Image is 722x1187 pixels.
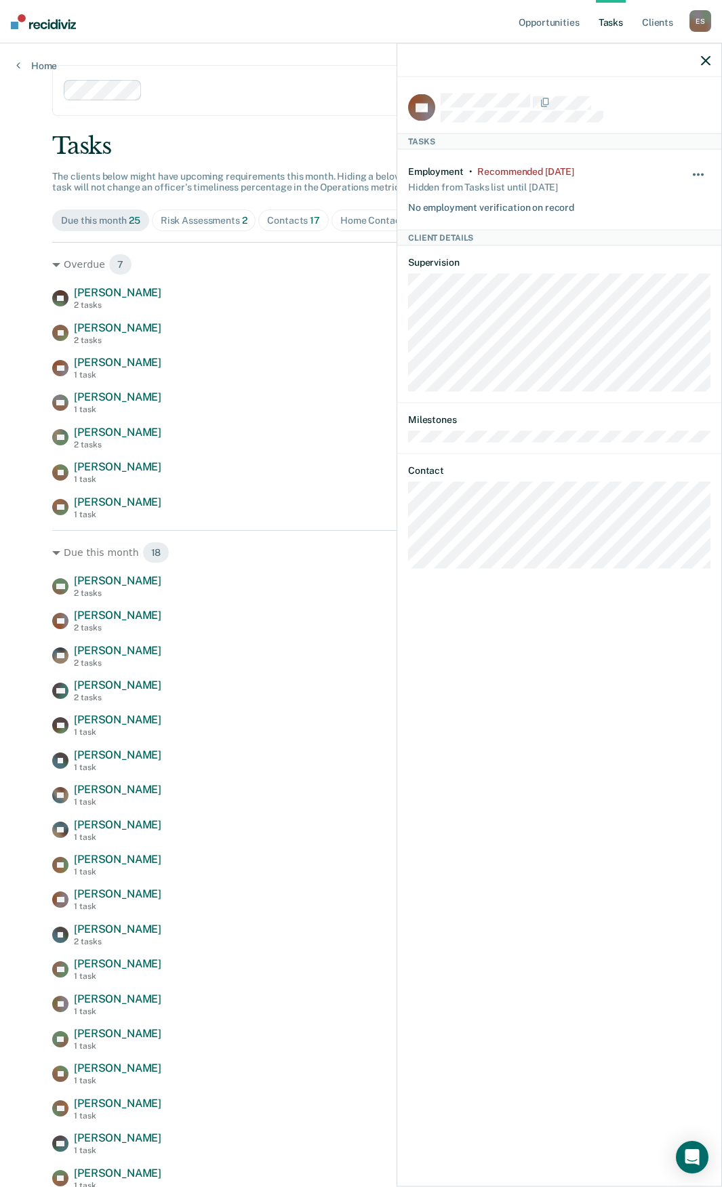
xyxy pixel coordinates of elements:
div: Home Contacts [340,215,417,226]
span: 18 [142,542,170,563]
div: 2 tasks [74,937,161,946]
span: [PERSON_NAME] [74,390,161,403]
div: 2 tasks [74,623,161,632]
span: [PERSON_NAME] [74,818,161,831]
span: [PERSON_NAME] [74,574,161,587]
div: 1 task [74,971,161,981]
div: Recommended 4 months ago [477,166,574,178]
span: [PERSON_NAME] [74,887,161,900]
div: 1 task [74,832,161,842]
span: [PERSON_NAME] [74,713,161,726]
div: 1 task [74,1111,161,1121]
a: Home [16,60,57,72]
span: [PERSON_NAME] [74,644,161,657]
div: 1 task [74,510,161,519]
div: No employment verification on record [408,196,574,213]
div: 2 tasks [74,693,161,702]
span: [PERSON_NAME] [74,1027,161,1040]
span: 25 [129,215,140,226]
span: [PERSON_NAME] [74,679,161,691]
span: [PERSON_NAME] [74,1167,161,1180]
span: [PERSON_NAME] [74,496,161,508]
span: [PERSON_NAME] [74,356,161,369]
span: [PERSON_NAME] [74,957,161,970]
dt: Supervision [408,257,710,268]
span: [PERSON_NAME] [74,1131,161,1144]
span: [PERSON_NAME] [74,609,161,622]
div: Hidden from Tasks list until [DATE] [408,177,558,196]
dt: Milestones [408,414,710,426]
span: [PERSON_NAME] [74,783,161,796]
div: 1 task [74,902,161,911]
div: Open Intercom Messenger [676,1141,708,1173]
div: Due this month [61,215,140,226]
div: 2 tasks [74,440,161,449]
span: [PERSON_NAME] [74,426,161,439]
div: • [469,166,473,178]
span: [PERSON_NAME] [74,992,161,1005]
div: 2 tasks [74,588,161,598]
div: Employment [408,166,464,178]
span: [PERSON_NAME] [74,286,161,299]
div: 1 task [74,867,161,877]
div: Contacts [267,215,320,226]
span: [PERSON_NAME] [74,460,161,473]
div: 1 task [74,727,161,737]
span: 7 [108,254,132,275]
div: 1 task [74,1146,161,1155]
div: 1 task [74,1041,161,1051]
span: [PERSON_NAME] [74,748,161,761]
div: Overdue [52,254,670,275]
div: 1 task [74,1076,161,1085]
div: 1 task [74,405,161,414]
div: 2 tasks [74,658,161,668]
div: 2 tasks [74,300,161,310]
div: Due this month [52,542,670,563]
div: 1 task [74,475,161,484]
div: 1 task [74,763,161,772]
img: Recidiviz [11,14,76,29]
span: [PERSON_NAME] [74,853,161,866]
span: 17 [310,215,320,226]
div: 1 task [74,797,161,807]
div: E S [689,10,711,32]
span: [PERSON_NAME] [74,321,161,334]
div: 1 task [74,1007,161,1016]
div: Risk Assessments [161,215,247,226]
span: [PERSON_NAME] [74,1097,161,1110]
div: 1 task [74,370,161,380]
span: 2 [242,215,247,226]
div: 2 tasks [74,336,161,345]
dt: Contact [408,464,710,476]
div: Tasks [397,133,721,149]
span: The clients below might have upcoming requirements this month. Hiding a below task will not chang... [52,171,407,193]
span: [PERSON_NAME] [74,923,161,935]
div: Tasks [52,132,670,160]
span: [PERSON_NAME] [74,1062,161,1074]
div: Client Details [397,229,721,245]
